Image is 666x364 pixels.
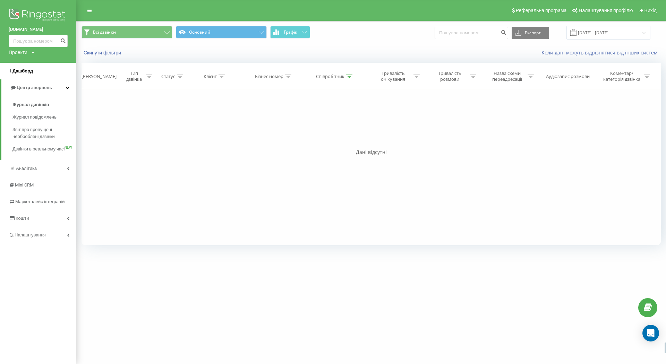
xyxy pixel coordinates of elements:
div: Open Intercom Messenger [642,325,659,341]
div: Дані відсутні [82,149,661,156]
span: Маркетплейс інтеграцій [15,199,65,204]
button: Основний [176,26,267,38]
a: Дзвінки в реальному часіNEW [12,143,76,155]
span: Графік [284,30,297,35]
img: Ringostat logo [9,7,68,24]
span: Mini CRM [15,182,34,188]
a: Центр звернень [1,79,76,96]
a: Коли дані можуть відрізнятися вiд інших систем [541,49,661,56]
input: Пошук за номером [435,27,508,39]
div: Співробітник [316,73,344,79]
span: Налаштування [15,232,46,237]
span: Вихід [644,8,657,13]
div: Бізнес номер [255,73,283,79]
span: Дзвінки в реальному часі [12,146,65,153]
span: Дашборд [12,68,33,73]
span: Налаштування профілю [579,8,633,13]
button: Скинути фільтри [82,50,125,56]
span: Журнал дзвінків [12,101,49,108]
div: [PERSON_NAME] [82,73,117,79]
button: Всі дзвінки [82,26,172,38]
span: Кошти [16,216,29,221]
span: Звіт про пропущені необроблені дзвінки [12,126,73,140]
div: Статус [161,73,175,79]
div: Тривалість очікування [375,70,412,82]
span: Аналiтика [16,166,37,171]
input: Пошук за номером [9,35,68,47]
a: [DOMAIN_NAME] [9,26,68,33]
div: Назва схеми переадресації [489,70,526,82]
span: Всі дзвінки [93,29,116,35]
a: Звіт про пропущені необроблені дзвінки [12,123,76,143]
div: Тип дзвінка [124,70,144,82]
div: Аудіозапис розмови [546,73,590,79]
a: Журнал дзвінків [12,98,76,111]
span: Центр звернень [17,85,52,90]
button: Експорт [512,27,549,39]
a: Журнал повідомлень [12,111,76,123]
span: Реферальна програма [516,8,567,13]
span: Журнал повідомлень [12,114,57,121]
div: Проекти [9,49,27,56]
div: Тривалість розмови [431,70,468,82]
div: Клієнт [204,73,217,79]
button: Графік [270,26,310,38]
div: Коментар/категорія дзвінка [601,70,642,82]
